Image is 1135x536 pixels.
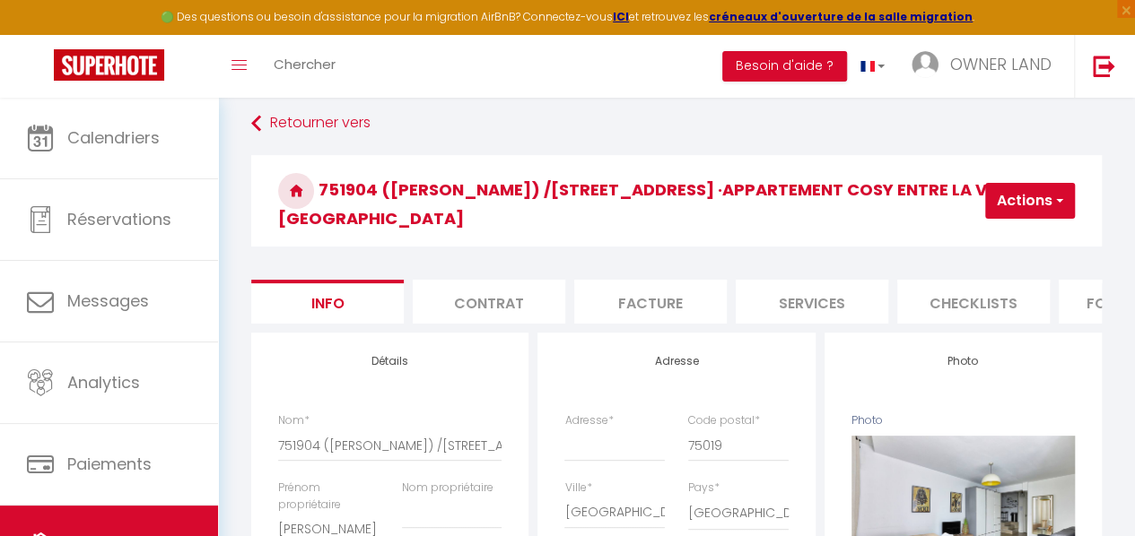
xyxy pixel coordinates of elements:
[912,51,939,78] img: ...
[278,480,378,514] label: Prénom propriétaire
[413,280,565,324] li: Contrat
[251,280,404,324] li: Info
[564,480,591,497] label: Ville
[251,155,1102,246] h3: 751904 ([PERSON_NAME]) /[STREET_ADDRESS] ·Appartement cosy entre la Villette et [GEOGRAPHIC_DATA]
[950,53,1052,75] span: OWNER LAND
[709,9,973,24] a: créneaux d'ouverture de la salle migration
[54,49,164,81] img: Super Booking
[736,280,888,324] li: Services
[67,453,152,475] span: Paiements
[260,35,349,98] a: Chercher
[851,412,883,429] label: Photo
[278,412,310,429] label: Nom
[688,480,720,497] label: Pays
[67,126,160,149] span: Calendriers
[402,480,493,497] label: Nom propriétaire
[1093,55,1115,77] img: logout
[274,55,336,73] span: Chercher
[251,108,1102,140] a: Retourner vers
[688,412,760,429] label: Code postal
[67,208,171,230] span: Réservations
[897,280,1050,324] li: Checklists
[67,371,140,393] span: Analytics
[898,35,1074,98] a: ... OWNER LAND
[851,355,1075,367] h4: Photo
[613,9,629,24] a: ICI
[574,280,727,324] li: Facture
[564,355,788,367] h4: Adresse
[985,183,1075,219] button: Actions
[722,51,847,82] button: Besoin d'aide ?
[278,355,502,367] h4: Détails
[14,7,68,61] button: Ouvrir le widget de chat LiveChat
[67,290,149,312] span: Messages
[564,412,613,429] label: Adresse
